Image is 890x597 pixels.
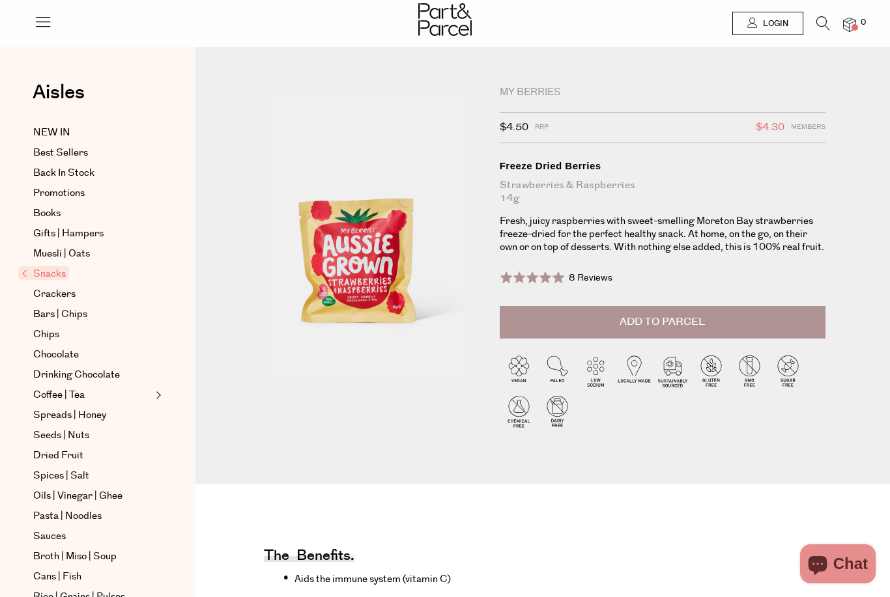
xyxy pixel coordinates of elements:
[33,387,85,403] span: Coffee | Tea
[33,307,87,322] span: Bars | Chips
[620,314,705,329] span: Add to Parcel
[33,448,83,464] span: Dried Fruit
[33,83,85,115] a: Aisles
[33,165,152,181] a: Back In Stock
[33,327,152,342] a: Chips
[577,352,615,390] img: P_P-ICONS-Live_Bec_V11_Low_Sodium.svg
[857,17,869,29] span: 0
[500,215,825,254] p: Fresh, juicy raspberries with sweet-smelling Moreton Bay strawberries freeze-dried for the perfec...
[33,468,152,484] a: Spices | Salt
[538,392,577,430] img: P_P-ICONS-Live_Bec_V11_Dairy_Free.svg
[33,508,102,524] span: Pasta | Noodles
[33,286,152,302] a: Crackers
[33,508,152,524] a: Pasta | Noodles
[33,569,81,585] span: Cans | Fish
[791,119,825,136] span: Members
[843,18,856,31] a: 0
[756,119,784,136] span: $4.30
[33,206,152,221] a: Books
[418,3,472,36] img: Part&Parcel
[500,86,825,99] div: My Berries
[33,307,152,322] a: Bars | Chips
[33,488,122,504] span: Oils | Vinegar | Ghee
[33,145,152,161] a: Best Sellers
[33,78,85,107] span: Aisles
[33,529,66,544] span: Sauces
[264,553,354,562] h4: The benefits.
[33,408,152,423] a: Spreads | Honey
[569,271,612,285] span: 8 Reviews
[33,488,152,504] a: Oils | Vinegar | Ghee
[33,529,152,544] a: Sauces
[33,246,90,262] span: Muesli | Oats
[500,352,538,390] img: P_P-ICONS-Live_Bec_V11_Vegan.svg
[33,428,89,443] span: Seeds | Nuts
[235,86,480,376] img: Freeze Dried Berries
[33,186,85,201] span: Promotions
[33,347,152,363] a: Chocolate
[500,392,538,430] img: P_P-ICONS-Live_Bec_V11_Chemical_Free.svg
[535,119,549,136] span: RRP
[500,160,825,173] div: Freeze Dried Berries
[33,468,89,484] span: Spices | Salt
[33,186,152,201] a: Promotions
[33,367,152,383] a: Drinking Chocolate
[33,226,104,242] span: Gifts | Hampers
[33,286,76,302] span: Crackers
[33,246,152,262] a: Muesli | Oats
[33,125,70,141] span: NEW IN
[769,352,807,390] img: P_P-ICONS-Live_Bec_V11_Sugar_Free.svg
[33,549,117,564] span: Broth | Miso | Soup
[33,549,152,564] a: Broth | Miso | Soup
[796,544,880,587] inbox-online-store-chat: Shopify online store chat
[152,387,162,403] button: Expand/Collapse Coffee | Tea
[33,206,61,221] span: Books
[33,347,79,363] span: Chocolate
[33,367,120,383] span: Drinking Chocolate
[615,352,653,390] img: P_P-ICONS-Live_Bec_V11_Locally_Made_2.svg
[730,352,769,390] img: P_P-ICONS-Live_Bec_V11_GMO_Free.svg
[760,18,788,29] span: Login
[500,119,528,136] span: $4.50
[33,428,152,443] a: Seeds | Nuts
[22,266,152,282] a: Snacks
[33,569,152,585] a: Cans | Fish
[500,179,825,205] div: Strawberries & Raspberries 14g
[18,266,69,280] span: Snacks
[33,327,59,342] span: Chips
[33,125,152,141] a: NEW IN
[500,306,825,339] button: Add to Parcel
[33,145,88,161] span: Best Sellers
[33,226,152,242] a: Gifts | Hampers
[33,387,152,403] a: Coffee | Tea
[33,165,94,181] span: Back In Stock
[692,352,730,390] img: P_P-ICONS-Live_Bec_V11_Gluten_Free.svg
[732,12,803,35] a: Login
[294,572,451,586] span: Aids the immune system (vitamin C)
[33,408,106,423] span: Spreads | Honey
[653,352,692,390] img: P_P-ICONS-Live_Bec_V11_Sustainable_Sourced.svg
[538,352,577,390] img: P_P-ICONS-Live_Bec_V11_Paleo.svg
[33,448,152,464] a: Dried Fruit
